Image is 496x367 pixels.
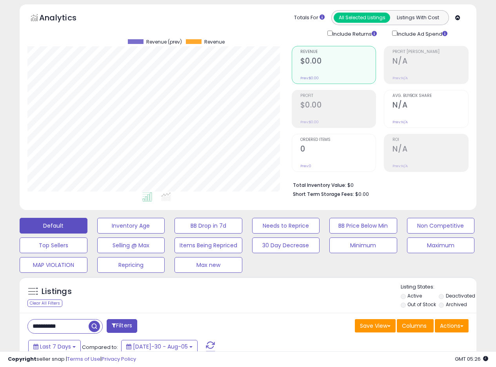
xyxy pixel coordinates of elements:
span: $0.00 [355,190,369,198]
button: [DATE]-30 - Aug-05 [121,340,198,353]
a: Terms of Use [67,355,100,363]
button: Listings With Cost [390,13,446,23]
label: Active [407,292,422,299]
span: Revenue (prev) [146,39,182,45]
button: Repricing [97,257,165,273]
span: Avg. Buybox Share [392,94,468,98]
button: Actions [435,319,469,332]
h2: N/A [392,57,468,67]
h2: $0.00 [300,100,376,111]
button: Maximum [407,237,475,253]
label: Archived [446,301,467,308]
small: Prev: N/A [392,164,408,168]
button: Max new [174,257,242,273]
label: Out of Stock [407,301,436,308]
h5: Listings [42,286,72,297]
h2: 0 [300,144,376,155]
li: $0 [293,180,463,189]
button: Items Being Repriced [174,237,242,253]
button: Default [20,218,87,234]
span: Last 7 Days [40,343,71,351]
div: Include Returns [322,29,386,38]
button: All Selected Listings [334,13,390,23]
small: Prev: $0.00 [300,76,319,80]
label: Deactivated [446,292,475,299]
span: Revenue [204,39,225,45]
button: Inventory Age [97,218,165,234]
span: Revenue [300,50,376,54]
button: Top Sellers [20,237,87,253]
small: Prev: N/A [392,120,408,124]
small: Prev: N/A [392,76,408,80]
span: Profit [PERSON_NAME] [392,50,468,54]
div: Clear All Filters [27,299,62,307]
button: Minimum [329,237,397,253]
div: seller snap | | [8,356,136,363]
button: BB Drop in 7d [174,218,242,234]
span: Profit [300,94,376,98]
button: Selling @ Max [97,237,165,253]
span: [DATE]-30 - Aug-05 [133,343,188,351]
small: Prev: $0.00 [300,120,319,124]
button: BB Price Below Min [329,218,397,234]
span: Ordered Items [300,138,376,142]
b: Total Inventory Value: [293,182,346,188]
div: Totals For [294,14,325,22]
span: ROI [392,138,468,142]
button: Non Competitive [407,218,475,234]
div: Include Ad Spend [386,29,460,38]
button: Needs to Reprice [252,218,320,234]
strong: Copyright [8,355,36,363]
h5: Analytics [39,12,92,25]
span: 2025-08-13 05:26 GMT [455,355,488,363]
button: Last 7 Days [28,340,81,353]
h2: $0.00 [300,57,376,67]
button: MAP VIOLATION [20,257,87,273]
a: Privacy Policy [102,355,136,363]
p: Listing States: [401,283,476,291]
span: Columns [402,322,427,330]
b: Short Term Storage Fees: [293,191,354,197]
span: Compared to: [82,343,118,351]
button: Save View [355,319,396,332]
button: 30 Day Decrease [252,237,320,253]
button: Columns [397,319,434,332]
small: Prev: 0 [300,164,311,168]
h2: N/A [392,100,468,111]
button: Filters [107,319,137,333]
h2: N/A [392,144,468,155]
